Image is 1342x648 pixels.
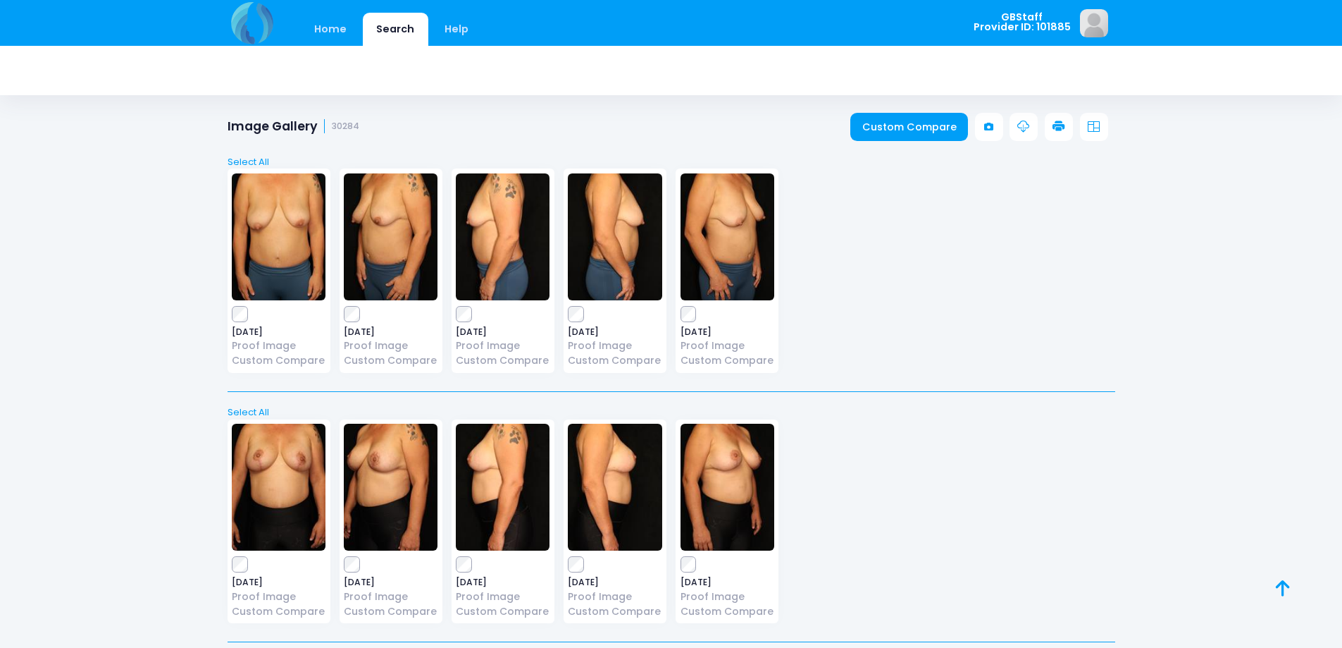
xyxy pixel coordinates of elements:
[344,604,437,619] a: Custom Compare
[344,589,437,604] a: Proof Image
[568,589,661,604] a: Proof Image
[456,328,549,336] span: [DATE]
[232,353,325,368] a: Custom Compare
[344,424,437,551] img: image
[681,338,774,353] a: Proof Image
[681,328,774,336] span: [DATE]
[681,604,774,619] a: Custom Compare
[456,578,549,587] span: [DATE]
[681,424,774,551] img: image
[301,13,361,46] a: Home
[568,353,661,368] a: Custom Compare
[681,578,774,587] span: [DATE]
[344,173,437,300] img: image
[363,13,428,46] a: Search
[232,589,325,604] a: Proof Image
[681,173,774,300] img: image
[344,338,437,353] a: Proof Image
[332,121,359,132] small: 30284
[456,173,549,300] img: image
[223,155,1119,169] a: Select All
[1080,9,1108,37] img: image
[456,353,549,368] a: Custom Compare
[232,604,325,619] a: Custom Compare
[456,338,549,353] a: Proof Image
[974,12,1071,32] span: GBStaff Provider ID: 101885
[232,328,325,336] span: [DATE]
[344,578,437,587] span: [DATE]
[223,405,1119,420] a: Select All
[228,119,360,134] h1: Image Gallery
[568,328,661,336] span: [DATE]
[232,338,325,353] a: Proof Image
[232,424,325,551] img: image
[344,353,437,368] a: Custom Compare
[456,589,549,604] a: Proof Image
[456,604,549,619] a: Custom Compare
[568,604,661,619] a: Custom Compare
[681,589,774,604] a: Proof Image
[568,173,661,300] img: image
[344,328,437,336] span: [DATE]
[232,173,325,300] img: image
[850,113,968,141] a: Custom Compare
[681,353,774,368] a: Custom Compare
[456,424,549,551] img: image
[430,13,482,46] a: Help
[568,424,661,551] img: image
[232,578,325,587] span: [DATE]
[568,578,661,587] span: [DATE]
[568,338,661,353] a: Proof Image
